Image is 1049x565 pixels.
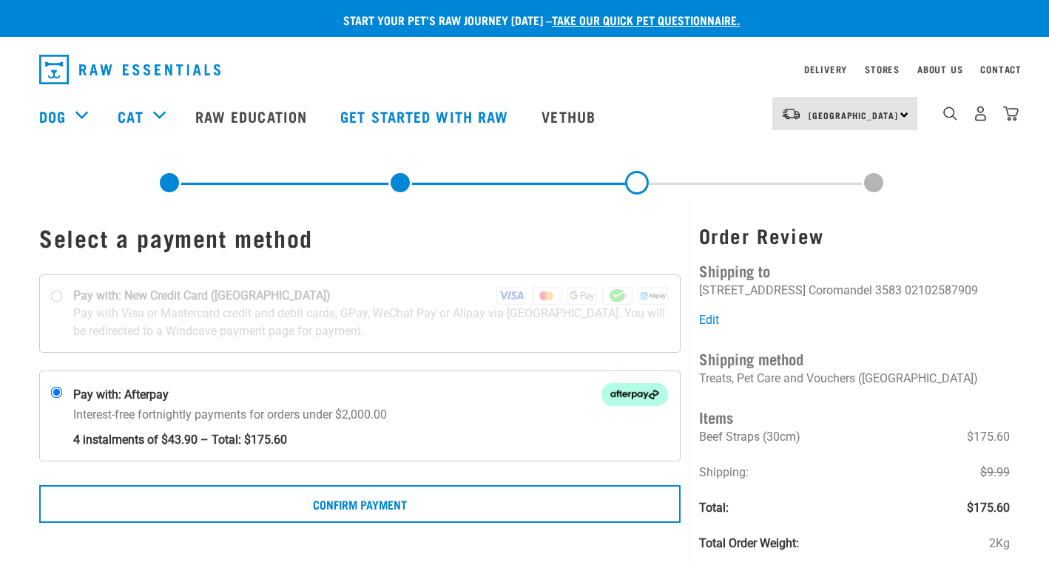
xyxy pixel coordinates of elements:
img: user.png [973,106,988,121]
strong: 4 instalments of $43.90 – Total: $175.60 [73,424,668,449]
a: Cat [118,105,143,127]
span: Beef Straps (30cm) [699,430,800,444]
a: Edit [699,313,719,327]
span: [GEOGRAPHIC_DATA] [809,112,898,118]
img: van-moving.png [781,107,801,121]
li: Coromandel 3583 [809,283,902,297]
h4: Shipping method [699,347,1010,370]
a: Get started with Raw [326,87,527,146]
strong: Total Order Weight: [699,536,799,550]
img: home-icon@2x.png [1003,106,1019,121]
input: Pay with: Afterpay Afterpay Interest-free fortnightly payments for orders under $2,000.00 4 insta... [51,387,63,399]
a: Delivery [804,67,847,72]
p: Treats, Pet Care and Vouchers ([GEOGRAPHIC_DATA]) [699,370,1010,388]
img: Raw Essentials Logo [39,55,220,84]
a: Stores [865,67,900,72]
a: Dog [39,105,66,127]
strong: Pay with: Afterpay [73,386,169,404]
p: Interest-free fortnightly payments for orders under $2,000.00 [73,406,668,449]
li: [STREET_ADDRESS] [699,283,806,297]
h3: Order Review [699,224,1010,247]
img: home-icon-1@2x.png [943,106,957,121]
button: Confirm Payment [39,485,681,522]
a: About Us [917,67,962,72]
li: 02102587909 [905,283,978,297]
a: Raw Education [181,87,326,146]
s: $9.99 [980,465,1010,479]
span: 2Kg [989,535,1010,552]
span: $175.60 [967,499,1010,517]
a: Contact [980,67,1022,72]
strong: Total: [699,501,729,515]
nav: dropdown navigation [27,49,1022,90]
h4: Items [699,405,1010,428]
img: Afterpay [601,383,668,406]
h1: Select a payment method [39,224,681,251]
span: Shipping: [699,465,749,479]
a: Vethub [527,87,614,146]
h4: Shipping to [699,259,1010,282]
span: $175.60 [967,428,1010,446]
a: take our quick pet questionnaire. [552,16,740,23]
